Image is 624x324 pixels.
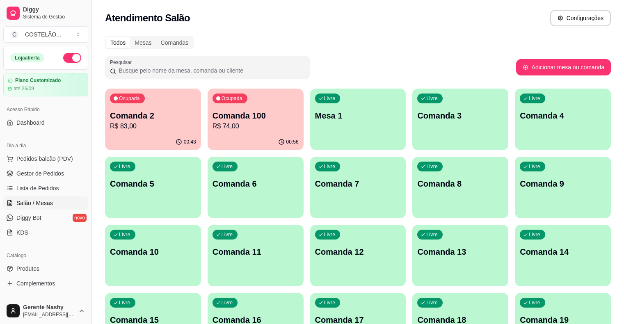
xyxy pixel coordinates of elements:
[10,30,18,39] span: C
[3,211,88,224] a: Diggy Botnovo
[310,89,406,150] button: LivreMesa 1
[417,110,503,121] p: Comanda 3
[3,182,88,195] a: Lista de Pedidos
[110,59,135,66] label: Pesquisar
[119,95,140,102] p: Ocupada
[213,178,299,189] p: Comanda 6
[3,73,88,96] a: Plano Customizadoaté 26/09
[520,246,606,258] p: Comanda 14
[426,299,438,306] p: Livre
[529,299,540,306] p: Livre
[315,178,401,189] p: Comanda 7
[515,89,611,150] button: LivreComanda 4
[213,121,299,131] p: R$ 74,00
[222,95,242,102] p: Ocupada
[412,89,508,150] button: LivreComanda 3
[3,116,88,129] a: Dashboard
[3,26,88,43] button: Select a team
[529,163,540,170] p: Livre
[324,299,336,306] p: Livre
[208,225,304,286] button: LivreComanda 11
[529,95,540,102] p: Livre
[520,110,606,121] p: Comanda 4
[529,231,540,238] p: Livre
[130,37,156,48] div: Mesas
[184,139,196,145] p: 00:43
[23,311,75,318] span: [EMAIL_ADDRESS][DOMAIN_NAME]
[3,277,88,290] a: Complementos
[16,169,64,178] span: Gestor de Pedidos
[515,225,611,286] button: LivreComanda 14
[213,246,299,258] p: Comanda 11
[16,279,55,287] span: Complementos
[520,178,606,189] p: Comanda 9
[426,95,438,102] p: Livre
[3,249,88,262] div: Catálogo
[119,231,130,238] p: Livre
[116,66,305,75] input: Pesquisar
[105,225,201,286] button: LivreComanda 10
[3,196,88,210] a: Salão / Mesas
[417,178,503,189] p: Comanda 8
[119,299,130,306] p: Livre
[110,246,196,258] p: Comanda 10
[110,178,196,189] p: Comanda 5
[208,157,304,218] button: LivreComanda 6
[310,157,406,218] button: LivreComanda 7
[105,157,201,218] button: LivreComanda 5
[16,184,59,192] span: Lista de Pedidos
[222,231,233,238] p: Livre
[16,265,39,273] span: Produtos
[324,95,336,102] p: Livre
[16,214,41,222] span: Diggy Bot
[412,225,508,286] button: LivreComanda 13
[23,304,75,311] span: Gerente Nashy
[3,167,88,180] a: Gestor de Pedidos
[15,78,61,84] article: Plano Customizado
[213,110,299,121] p: Comanda 100
[3,301,88,321] button: Gerente Nashy[EMAIL_ADDRESS][DOMAIN_NAME]
[106,37,130,48] div: Todos
[550,10,611,26] button: Configurações
[515,157,611,218] button: LivreComanda 9
[119,163,130,170] p: Livre
[110,110,196,121] p: Comanda 2
[426,231,438,238] p: Livre
[63,53,81,63] button: Alterar Status
[208,89,304,150] button: OcupadaComanda 100R$ 74,0000:56
[105,11,190,25] h2: Atendimento Salão
[16,155,73,163] span: Pedidos balcão (PDV)
[3,152,88,165] button: Pedidos balcão (PDV)
[16,228,28,237] span: KDS
[3,139,88,152] div: Dia a dia
[3,103,88,116] div: Acesso Rápido
[156,37,193,48] div: Comandas
[3,262,88,275] a: Produtos
[10,53,44,62] div: Loja aberta
[417,246,503,258] p: Comanda 13
[110,121,196,131] p: R$ 83,00
[286,139,299,145] p: 00:56
[23,14,85,20] span: Sistema de Gestão
[324,163,336,170] p: Livre
[3,3,88,23] a: DiggySistema de Gestão
[222,163,233,170] p: Livre
[105,89,201,150] button: OcupadaComanda 2R$ 83,0000:43
[222,299,233,306] p: Livre
[426,163,438,170] p: Livre
[25,30,61,39] div: COSTELÃO ...
[315,110,401,121] p: Mesa 1
[516,59,611,75] button: Adicionar mesa ou comanda
[3,226,88,239] a: KDS
[412,157,508,218] button: LivreComanda 8
[23,6,85,14] span: Diggy
[310,225,406,286] button: LivreComanda 12
[324,231,336,238] p: Livre
[16,199,53,207] span: Salão / Mesas
[315,246,401,258] p: Comanda 12
[14,85,34,92] article: até 26/09
[16,119,45,127] span: Dashboard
